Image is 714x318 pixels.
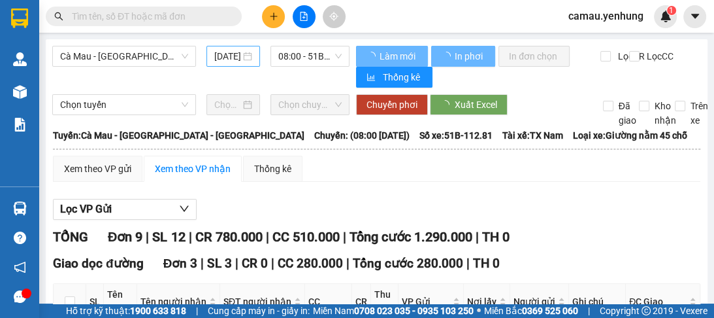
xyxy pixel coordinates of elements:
[667,6,676,15] sup: 1
[513,294,555,309] span: Người gửi
[629,294,687,309] span: ĐC Giao
[649,99,681,128] span: Kho nhận
[588,304,590,318] span: |
[356,94,428,115] button: Chuyển phơi
[477,308,481,313] span: ⚪️
[14,232,26,244] span: question-circle
[60,201,112,217] span: Lọc VP Gửi
[60,95,188,115] span: Chọn tuyến
[641,306,651,315] span: copyright
[214,97,240,112] input: Chọn ngày
[265,229,268,245] span: |
[108,229,142,245] span: Đơn 9
[366,73,378,83] span: bar-chart
[313,304,474,318] span: Miền Nam
[72,9,226,24] input: Tìm tên, số ĐT hoặc mã đơn
[188,229,191,245] span: |
[329,12,338,21] span: aim
[278,256,343,271] span: CC 280.000
[60,46,188,66] span: Cà Mau - Sài Gòn - Đồng Nai
[346,256,349,271] span: |
[613,49,647,63] span: Lọc CR
[558,8,654,24] span: camau.yenhung
[641,49,675,63] span: Lọc CC
[323,5,346,28] button: aim
[419,128,493,143] span: Số xe: 51B-112.81
[179,203,189,214] span: down
[484,304,578,318] span: Miền Bắc
[146,229,149,245] span: |
[196,304,198,318] span: |
[522,306,578,316] strong: 0369 525 060
[155,162,231,176] div: Xem theo VP nhận
[366,52,378,61] span: loading
[689,10,701,22] span: caret-down
[13,202,27,215] img: warehouse-icon
[13,118,27,132] img: solution-icon
[235,256,238,271] span: |
[466,256,470,271] span: |
[66,304,186,318] span: Hỗ trợ kỹ thuật:
[269,12,278,21] span: plus
[314,128,410,143] span: Chuyến: (08:00 [DATE])
[13,52,27,66] img: warehouse-icon
[293,5,316,28] button: file-add
[53,229,88,245] span: TỔNG
[380,49,417,63] span: Làm mới
[152,229,185,245] span: SL 12
[431,46,495,67] button: In phơi
[502,128,563,143] span: Tài xế: TX Nam
[272,229,339,245] span: CC 510.000
[455,97,497,112] span: Xuất Excel
[254,162,291,176] div: Thống kê
[442,52,453,61] span: loading
[455,49,485,63] span: In phơi
[481,229,509,245] span: TH 0
[349,229,472,245] span: Tổng cước 1.290.000
[214,49,240,63] input: 15/09/2025
[467,294,496,309] span: Nơi lấy
[356,46,428,67] button: Làm mới
[683,5,706,28] button: caret-down
[53,199,197,220] button: Lọc VP Gửi
[271,256,274,271] span: |
[262,5,285,28] button: plus
[473,256,500,271] span: TH 0
[498,46,570,67] button: In đơn chọn
[573,128,687,143] span: Loại xe: Giường nằm 45 chỗ
[13,85,27,99] img: warehouse-icon
[130,306,186,316] strong: 1900 633 818
[14,291,26,303] span: message
[11,9,28,28] img: logo-vxr
[64,162,131,176] div: Xem theo VP gửi
[278,46,342,66] span: 08:00 - 51B-112.81
[430,94,508,115] button: Xuất Excel
[53,256,144,271] span: Giao dọc đường
[278,95,342,115] span: Chọn chuyến
[383,70,422,84] span: Thống kê
[299,12,308,21] span: file-add
[208,304,310,318] span: Cung cấp máy in - giấy in:
[53,130,304,141] b: Tuyến: Cà Mau - [GEOGRAPHIC_DATA] - [GEOGRAPHIC_DATA]
[660,10,672,22] img: icon-new-feature
[402,294,450,309] span: VP Gửi
[440,100,455,109] span: loading
[613,99,641,128] span: Đã giao
[140,294,206,309] span: Tên người nhận
[342,229,346,245] span: |
[207,256,232,271] span: SL 3
[54,12,63,21] span: search
[163,256,198,271] span: Đơn 3
[195,229,262,245] span: CR 780.000
[14,261,26,274] span: notification
[223,294,291,309] span: SĐT người nhận
[475,229,478,245] span: |
[242,256,268,271] span: CR 0
[669,6,673,15] span: 1
[201,256,204,271] span: |
[356,67,432,88] button: bar-chartThống kê
[685,99,713,128] span: Trên xe
[354,306,474,316] strong: 0708 023 035 - 0935 103 250
[353,256,463,271] span: Tổng cước 280.000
